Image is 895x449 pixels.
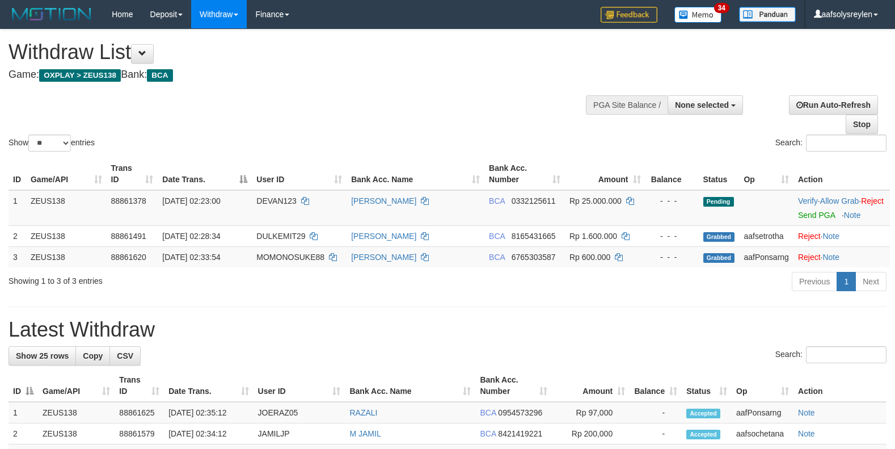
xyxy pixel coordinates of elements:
a: Run Auto-Refresh [789,95,878,115]
a: Send PGA [798,211,835,220]
td: 1 [9,190,26,226]
td: - [630,402,682,423]
td: Rp 97,000 [552,402,630,423]
span: BCA [489,232,505,241]
span: Copy 0332125611 to clipboard [512,196,556,205]
a: Reject [798,232,821,241]
td: 88861625 [115,402,164,423]
img: Button%20Memo.svg [674,7,722,23]
td: 3 [9,246,26,267]
a: Next [855,272,886,291]
td: 2 [9,423,38,444]
span: DULKEMIT29 [256,232,305,241]
span: DEVAN123 [256,196,297,205]
span: OXPLAY > ZEUS138 [39,69,121,82]
th: Date Trans.: activate to sort column descending [158,158,252,190]
h1: Withdraw List [9,41,585,64]
th: Op: activate to sort column ascending [732,370,793,402]
a: [PERSON_NAME] [351,253,416,262]
th: Status [699,158,740,190]
th: ID: activate to sort column descending [9,370,38,402]
td: [DATE] 02:35:12 [164,402,253,423]
label: Search: [775,346,886,363]
span: [DATE] 02:28:34 [162,232,220,241]
span: Rp 25.000.000 [569,196,622,205]
input: Search: [806,346,886,363]
span: Copy 8421419221 to clipboard [498,429,542,438]
th: Date Trans.: activate to sort column ascending [164,370,253,402]
td: - [630,423,682,444]
td: JOERAZ05 [254,402,345,423]
td: ZEUS138 [38,402,115,423]
span: [DATE] 02:33:54 [162,253,220,262]
td: ZEUS138 [26,246,107,267]
td: [DATE] 02:34:12 [164,423,253,444]
a: Verify [798,196,818,205]
label: Show entries [9,135,95,152]
th: Bank Acc. Name: activate to sort column ascending [347,158,484,190]
td: aafsetrotha [739,225,793,246]
a: [PERSON_NAME] [351,232,416,241]
th: Amount: activate to sort column ascending [552,370,630,402]
span: BCA [489,196,505,205]
span: Copy 8165431665 to clipboard [512,232,556,241]
div: - - - [650,230,694,242]
a: M JAMIL [349,429,381,438]
h1: Latest Withdraw [9,318,886,341]
span: 88861620 [111,253,146,262]
td: 2 [9,225,26,246]
h4: Game: Bank: [9,69,585,81]
span: Grabbed [703,232,735,242]
td: · [793,225,890,246]
button: None selected [668,95,743,115]
td: · [793,246,890,267]
td: · · [793,190,890,226]
span: Pending [703,197,734,207]
span: BCA [480,408,496,417]
a: Note [822,232,839,241]
td: JAMILJP [254,423,345,444]
span: 88861491 [111,232,146,241]
img: Feedback.jpg [601,7,657,23]
span: Accepted [686,409,720,418]
span: Grabbed [703,253,735,263]
a: Show 25 rows [9,346,76,366]
img: MOTION_logo.png [9,6,95,23]
td: ZEUS138 [26,225,107,246]
td: aafPonsarng [732,402,793,423]
th: User ID: activate to sort column ascending [252,158,347,190]
span: Show 25 rows [16,351,69,360]
a: 1 [837,272,856,291]
a: Copy [75,346,110,366]
img: panduan.png [739,7,796,22]
td: Rp 200,000 [552,423,630,444]
span: MOMONOSUKE88 [256,253,324,262]
th: Bank Acc. Name: activate to sort column ascending [345,370,475,402]
th: Action [793,370,886,402]
span: BCA [147,69,172,82]
a: Stop [846,115,878,134]
span: BCA [480,429,496,438]
th: Status: activate to sort column ascending [682,370,732,402]
span: [DATE] 02:23:00 [162,196,220,205]
div: Showing 1 to 3 of 3 entries [9,271,365,287]
span: 88861378 [111,196,146,205]
span: Copy [83,351,103,360]
span: BCA [489,253,505,262]
a: Note [798,408,815,417]
th: Balance [645,158,699,190]
div: - - - [650,195,694,207]
th: User ID: activate to sort column ascending [254,370,345,402]
a: Allow Grab [820,196,859,205]
a: Note [822,253,839,262]
a: Reject [798,253,821,262]
th: Trans ID: activate to sort column ascending [107,158,158,190]
input: Search: [806,135,886,152]
th: Bank Acc. Number: activate to sort column ascending [484,158,565,190]
span: Accepted [686,430,720,439]
a: Previous [792,272,837,291]
span: Rp 600.000 [569,253,610,262]
div: PGA Site Balance / [586,95,668,115]
th: Balance: activate to sort column ascending [630,370,682,402]
span: None selected [675,100,729,110]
